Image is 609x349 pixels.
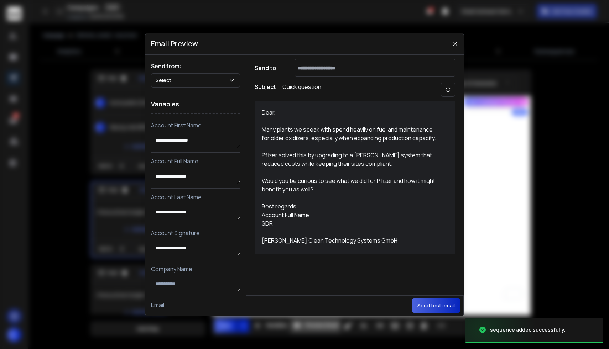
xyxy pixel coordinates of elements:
h1: Send from: [151,62,240,70]
p: Select [156,77,174,84]
div: Best regards, [262,202,440,211]
div: Many plants we speak with spend heavily on fuel and maintenance for older oxidizers, especially w... [262,125,440,142]
div: Dear, [262,108,440,117]
h1: Variables [151,95,240,114]
button: Send test email [412,298,460,313]
div: P.S. If this isn’t relevant, reply and I won’t email again. [262,253,440,262]
div: Account Full Name [262,211,440,219]
div: Would you be curious to see what we did for Pfizer and how it might benefit you as well? [262,176,440,194]
h1: Subject: [255,83,278,97]
p: Account Last Name [151,193,240,201]
h1: Email Preview [151,39,198,49]
h1: Send to: [255,64,283,72]
p: Company Name [151,265,240,273]
div: sequence added successfully. [490,326,566,333]
div: SDR [262,219,440,228]
p: Quick question [282,83,321,97]
p: Email [151,301,240,309]
p: Account Full Name [151,157,240,165]
div: Pfizer solved this by upgrading to a [PERSON_NAME] system that reduced costs while keeping their ... [262,151,440,168]
p: Account First Name [151,121,240,129]
div: [PERSON_NAME] Clean Technology Systems GmbH [262,236,440,245]
p: Account Signature [151,229,240,237]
